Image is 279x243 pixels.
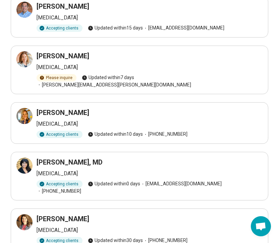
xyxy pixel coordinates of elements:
[88,131,143,138] span: Updated within 10 days
[143,24,224,32] span: [EMAIL_ADDRESS][DOMAIN_NAME]
[143,131,187,138] span: [PHONE_NUMBER]
[37,188,81,195] span: [PHONE_NUMBER]
[37,2,89,11] h3: [PERSON_NAME]
[37,63,263,71] p: [MEDICAL_DATA]
[37,120,263,128] p: [MEDICAL_DATA]
[37,170,263,178] p: [MEDICAL_DATA]
[37,214,89,224] h3: [PERSON_NAME]
[140,180,222,187] span: [EMAIL_ADDRESS][DOMAIN_NAME]
[251,216,271,236] div: Open chat
[37,108,89,117] h3: [PERSON_NAME]
[37,51,89,61] h3: [PERSON_NAME]
[37,158,103,167] h3: [PERSON_NAME], MD
[37,74,76,81] div: Please inquire
[88,180,140,187] span: Updated within 0 days
[37,180,82,188] div: Accepting clients
[88,24,143,32] span: Updated within 15 days
[37,226,263,234] p: [MEDICAL_DATA]
[37,24,82,32] div: Accepting clients
[37,131,82,138] div: Accepting clients
[82,74,134,81] span: Updated within 7 days
[37,14,263,22] p: [MEDICAL_DATA]
[37,81,191,88] span: [PERSON_NAME][EMAIL_ADDRESS][PERSON_NAME][DOMAIN_NAME]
